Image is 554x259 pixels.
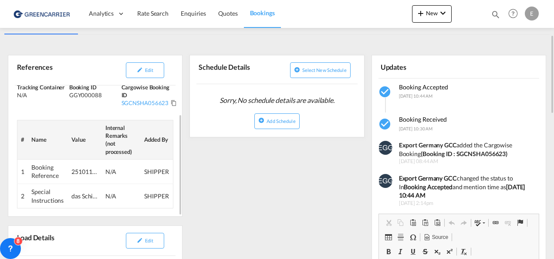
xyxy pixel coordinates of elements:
[458,246,470,257] a: Remove Format
[137,10,169,17] span: Rate Search
[404,183,452,191] b: Booking Accepted
[141,120,173,160] th: Added By
[399,141,540,158] div: added the Cargowise Booking
[89,9,114,18] span: Analytics
[105,192,132,201] div: N/A
[17,159,28,184] td: 1
[395,217,407,228] a: Copy (Ctrl+C)
[407,246,419,257] a: Underline (Ctrl+U)
[399,83,448,91] span: Booking Accepted
[415,8,426,18] md-icon: icon-plus 400-fg
[137,67,143,73] md-icon: icon-pencil
[105,167,132,176] div: N/A
[378,174,392,188] img: EUeHj4AAAAAElFTkSuQmCC
[258,117,264,123] md-icon: icon-plus-circle
[490,217,502,228] a: Link (Ctrl+K)
[218,10,237,17] span: Quotes
[378,59,457,74] div: Updates
[382,232,395,243] a: Table
[68,120,102,160] th: Value
[71,167,98,176] div: 251011195
[15,59,94,82] div: References
[399,116,447,123] span: Booking Received
[399,141,456,149] strong: Export Germany GCC
[506,6,525,22] div: Help
[122,99,169,107] div: SGCNSHA056623
[141,159,173,184] td: SHIPPER
[216,92,338,109] span: Sorry, No schedule details are available.
[145,67,153,73] span: Edit
[525,7,539,20] div: E
[254,113,299,129] button: icon-plus-circleAdd Schedule
[382,246,395,257] a: Bold (Ctrl+B)
[446,217,458,228] a: Undo (Ctrl+Z)
[399,174,457,182] b: Export Germany GCC
[267,118,295,124] span: Add Schedule
[250,9,275,17] span: Bookings
[419,246,431,257] a: Strikethrough
[17,91,67,99] div: N/A
[431,217,443,228] a: Paste from Word
[491,10,500,19] md-icon: icon-magnify
[181,10,206,17] span: Enquiries
[399,126,433,131] span: [DATE] 10:30 AM
[171,100,177,106] md-icon: Click to Copy
[17,184,28,208] td: 2
[17,120,28,160] th: #
[15,229,58,252] div: Load Details
[17,84,64,91] span: Tracking Container
[506,6,520,21] span: Help
[415,10,448,17] span: New
[28,120,68,160] th: Name
[145,238,153,243] span: Edit
[514,217,526,228] a: Anchor
[421,232,451,243] a: Source
[399,93,433,99] span: [DATE] 10:44 AM
[431,234,448,241] span: Source
[71,192,98,201] div: das Schiff: OOCL KOREA
[395,232,407,243] a: Insert Horizontal Line
[102,120,141,160] th: Internal Remarks (not processed)
[196,59,275,80] div: Schedule Details
[399,174,540,200] div: changed the status to In and mention time as
[419,217,431,228] a: Paste as plain text (Ctrl+Shift+V)
[399,158,540,165] span: [DATE] 08:44 AM
[378,85,392,99] md-icon: icon-checkbox-marked-circle
[395,246,407,257] a: Italic (Ctrl+I)
[13,4,72,24] img: 1378a7308afe11ef83610d9e779c6b34.png
[382,217,395,228] a: Cut (Ctrl+X)
[472,217,487,228] a: Spell Check As You Type
[438,8,448,18] md-icon: icon-chevron-down
[126,233,164,249] button: icon-pencilEdit
[421,150,507,157] strong: (Booking ID : SGCNSHA056623)
[122,84,169,99] span: Cargowise Booking ID
[141,184,173,208] td: SHIPPER
[302,67,347,73] span: Select new schedule
[491,10,500,23] div: icon-magnify
[378,141,392,155] img: EUeHj4AAAAAElFTkSuQmCC
[431,246,443,257] a: Subscript
[407,217,419,228] a: Paste (Ctrl+V)
[458,217,470,228] a: Redo (Ctrl+Y)
[9,9,151,18] body: Editor, editor2
[443,246,456,257] a: Superscript
[290,62,351,78] button: icon-plus-circleSelect new schedule
[294,67,300,73] md-icon: icon-plus-circle
[378,117,392,131] md-icon: icon-checkbox-marked-circle
[137,237,143,243] md-icon: icon-pencil
[502,217,514,228] a: Unlink
[399,200,540,207] span: [DATE] 2:14pm
[28,159,68,184] td: Booking Reference
[407,232,419,243] a: Insert Special Character
[28,184,68,208] td: Special Instructions
[126,62,164,78] button: icon-pencilEdit
[69,91,119,99] div: GGY000088
[412,5,452,23] button: icon-plus 400-fgNewicon-chevron-down
[69,84,97,91] span: Booking ID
